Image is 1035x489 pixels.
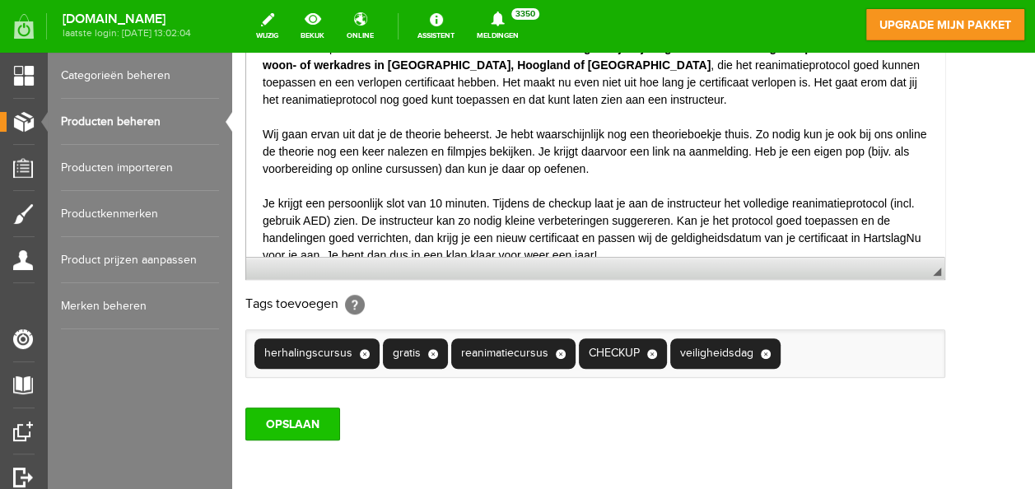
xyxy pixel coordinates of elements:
[161,292,189,309] span: gratis
[61,191,219,237] a: Productkenmerken
[448,292,521,309] span: veiligheidsdag
[511,8,539,20] span: 3350
[701,215,709,223] span: Sleep om te herschalen
[63,29,191,38] span: laatste login: [DATE] 13:02:04
[128,296,138,306] span: ×
[415,296,425,306] span: ×
[16,64,657,95] strong: uitsluitend bestemd voor mensen die al langere tijd zijn ingeschreven als burgerhulpverlener met ...
[113,242,133,262] span: [?]
[16,20,666,49] span: op onze nieuwe cursuslokatie Het Apostolisch Genootschap, hoek Meridiaan/Sextant. [GEOGRAPHIC_DATA]
[61,145,219,191] a: Producten importeren
[245,37,248,49] span: .
[408,8,464,44] a: Assistent
[63,15,191,24] strong: [DOMAIN_NAME]
[61,237,219,283] a: Product prijzen aanpassen
[61,99,219,145] a: Producten beheren
[324,296,333,306] span: ×
[229,292,316,309] span: reanimatiecursus
[61,53,219,99] a: Categorieën beheren
[357,292,408,309] span: CHECKUP
[337,8,384,44] a: online
[16,16,682,51] p: CHECKUP burgerhulpverlener (reanimatie/AED)
[467,8,529,44] a: Meldingen3350
[529,296,538,306] span: ×
[122,37,245,49] a: hier voor de cursuslokatie
[61,283,219,329] a: Merken beheren
[291,8,334,44] a: bekijk
[13,355,108,388] input: OPSLAAN
[865,8,1025,41] a: upgrade mijn pakket
[196,296,206,306] span: ×
[246,8,288,44] a: wijzig
[16,63,682,374] p: Deze checkup is , die het reanimatieprotocol goed kunnen toepassen en een verlopen certificaat he...
[32,292,120,309] span: herhalingscursus
[13,242,713,262] h2: Tags toevoegen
